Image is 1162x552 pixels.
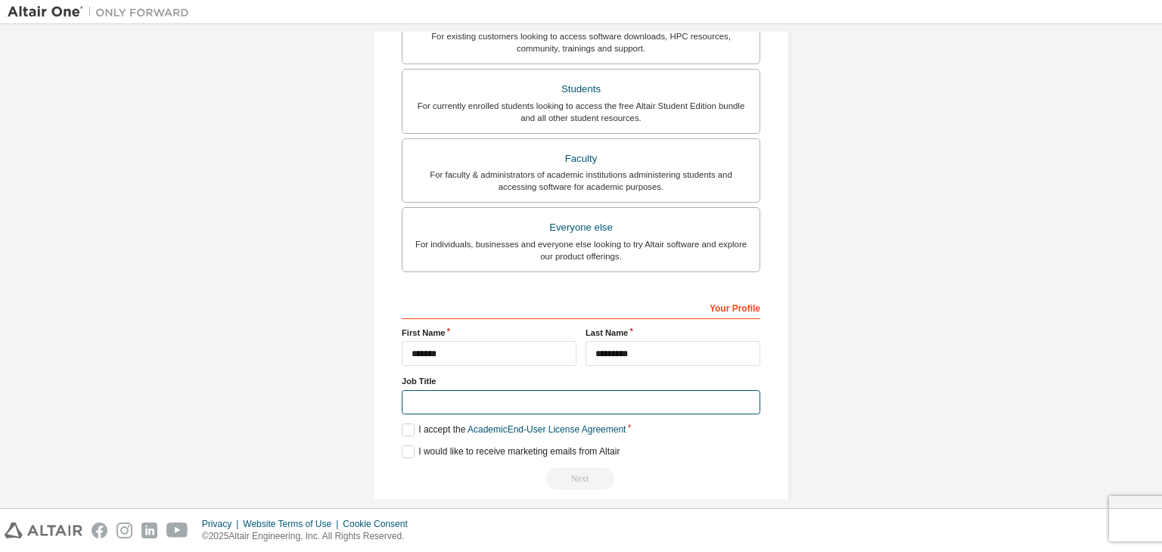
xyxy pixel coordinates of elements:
[412,100,750,124] div: For currently enrolled students looking to access the free Altair Student Edition bundle and all ...
[402,375,760,387] label: Job Title
[166,523,188,538] img: youtube.svg
[243,518,343,530] div: Website Terms of Use
[402,327,576,339] label: First Name
[5,523,82,538] img: altair_logo.svg
[402,295,760,319] div: Your Profile
[468,424,626,435] a: Academic End-User License Agreement
[412,30,750,54] div: For existing customers looking to access software downloads, HPC resources, community, trainings ...
[8,5,197,20] img: Altair One
[202,530,417,543] p: © 2025 Altair Engineering, Inc. All Rights Reserved.
[586,327,760,339] label: Last Name
[202,518,243,530] div: Privacy
[117,523,132,538] img: instagram.svg
[412,217,750,238] div: Everyone else
[92,523,107,538] img: facebook.svg
[402,445,620,458] label: I would like to receive marketing emails from Altair
[412,79,750,100] div: Students
[402,467,760,490] div: Read and acccept EULA to continue
[141,523,157,538] img: linkedin.svg
[343,518,416,530] div: Cookie Consent
[412,238,750,262] div: For individuals, businesses and everyone else looking to try Altair software and explore our prod...
[402,423,626,436] label: I accept the
[412,148,750,169] div: Faculty
[412,169,750,193] div: For faculty & administrators of academic institutions administering students and accessing softwa...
